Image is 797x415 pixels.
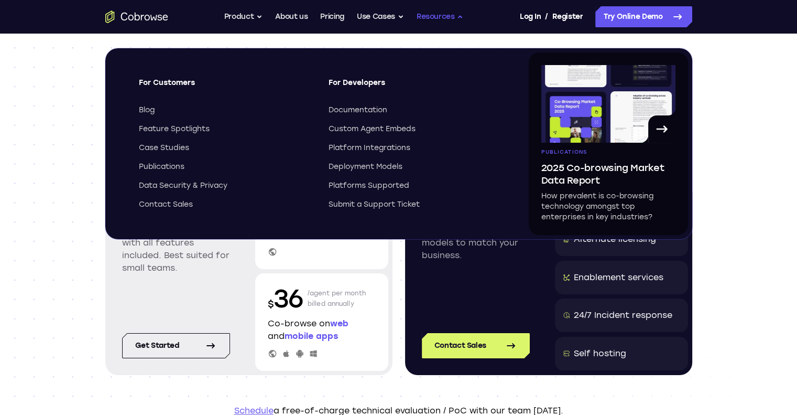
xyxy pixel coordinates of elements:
p: /agent per month billed annually [308,282,366,315]
span: Documentation [329,105,387,115]
span: Publications [139,162,184,172]
span: For Developers [329,78,499,97]
a: Try Online Demo [595,6,692,27]
a: Register [552,6,583,27]
a: Get started [122,333,230,358]
span: Contact Sales [139,199,193,210]
a: Contact Sales [139,199,310,210]
a: Blog [139,105,310,115]
button: Product [224,6,263,27]
div: Self hosting [574,347,626,360]
img: A page from the browsing market ebook [541,65,675,143]
span: Publications [541,149,587,155]
span: / [545,10,548,23]
span: $ [268,299,274,310]
a: Contact Sales [422,333,530,358]
a: Platform Integrations [329,143,499,153]
a: Deployment Models [329,162,499,172]
a: Platforms Supported [329,180,499,191]
a: Case Studies [139,143,310,153]
a: Pricing [320,6,344,27]
span: Blog [139,105,155,115]
a: About us [275,6,308,27]
p: Co-browse on and [268,317,376,343]
span: Feature Spotlights [139,124,210,134]
span: Submit a Support Ticket [329,199,420,210]
p: 36 [268,282,303,315]
a: Go to the home page [105,10,168,23]
div: Enablement services [574,271,663,284]
span: mobile apps [285,331,338,341]
span: 2025 Co-browsing Market Data Report [541,162,675,187]
span: Platforms Supported [329,180,409,191]
span: Deployment Models [329,162,402,172]
button: Resources [417,6,464,27]
span: Custom Agent Embeds [329,124,416,134]
p: Simple per agent pricing with all features included. Best suited for small teams. [122,224,230,274]
a: Custom Agent Embeds [329,124,499,134]
a: Publications [139,162,310,172]
span: Platform Integrations [329,143,410,153]
p: Enterprise pricing models to match your business. [422,224,530,262]
p: How prevalent is co-browsing technology amongst top enterprises in key industries? [541,191,675,222]
a: Data Security & Privacy [139,180,310,191]
div: 24/7 Incident response [574,309,672,322]
span: Data Security & Privacy [139,180,227,191]
button: Use Cases [357,6,404,27]
span: web [330,318,348,328]
a: Log In [520,6,541,27]
a: Feature Spotlights [139,124,310,134]
a: Submit a Support Ticket [329,199,499,210]
a: Documentation [329,105,499,115]
span: Case Studies [139,143,189,153]
span: For Customers [139,78,310,97]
